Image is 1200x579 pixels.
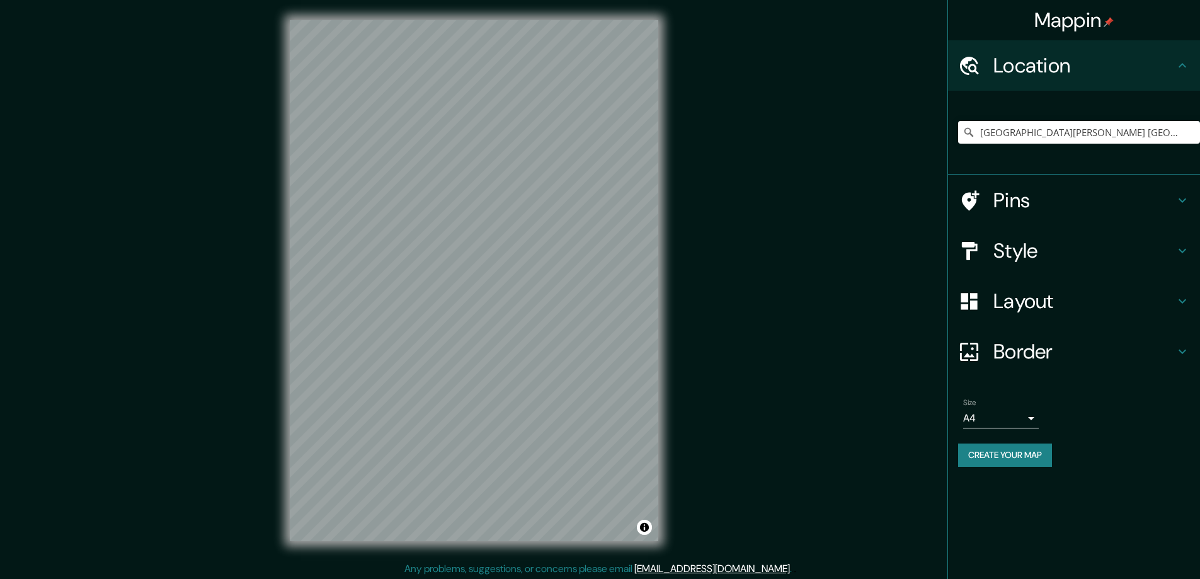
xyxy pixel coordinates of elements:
[792,561,794,576] div: .
[993,188,1175,213] h4: Pins
[404,561,792,576] p: Any problems, suggestions, or concerns please email .
[948,276,1200,326] div: Layout
[637,520,652,535] button: Toggle attribution
[993,289,1175,314] h4: Layout
[948,326,1200,377] div: Border
[958,444,1052,467] button: Create your map
[993,53,1175,78] h4: Location
[794,561,796,576] div: .
[948,175,1200,226] div: Pins
[958,121,1200,144] input: Pick your city or area
[290,20,658,541] canvas: Map
[634,562,790,575] a: [EMAIL_ADDRESS][DOMAIN_NAME]
[963,408,1039,428] div: A4
[963,398,976,408] label: Size
[1034,8,1114,33] h4: Mappin
[993,238,1175,263] h4: Style
[1104,17,1114,27] img: pin-icon.png
[948,226,1200,276] div: Style
[948,40,1200,91] div: Location
[993,339,1175,364] h4: Border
